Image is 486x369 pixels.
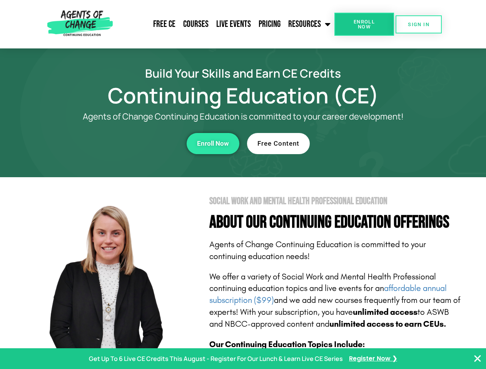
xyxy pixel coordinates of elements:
[334,13,394,36] a: Enroll Now
[209,239,426,261] span: Agents of Change Continuing Education is committed to your continuing education needs!
[473,354,482,363] button: Close Banner
[284,15,334,34] a: Resources
[24,86,463,104] h1: Continuing Education (CE)
[197,140,229,147] span: Enroll Now
[408,22,429,27] span: SIGN IN
[209,271,463,330] p: We offer a variety of Social Work and Mental Health Professional continuing education topics and ...
[257,140,299,147] span: Free Content
[255,15,284,34] a: Pricing
[179,15,212,34] a: Courses
[353,307,418,317] b: unlimited access
[116,15,334,34] nav: Menu
[187,133,239,154] a: Enroll Now
[247,133,310,154] a: Free Content
[89,353,343,364] p: Get Up To 6 Live CE Credits This August - Register For Our Lunch & Learn Live CE Series
[212,15,255,34] a: Live Events
[209,214,463,231] h4: About Our Continuing Education Offerings
[396,15,442,33] a: SIGN IN
[149,15,179,34] a: Free CE
[349,353,397,364] a: Register Now ❯
[329,319,446,329] b: unlimited access to earn CEUs.
[347,19,382,29] span: Enroll Now
[24,68,463,79] h2: Build Your Skills and Earn CE Credits
[209,339,365,349] b: Our Continuing Education Topics Include:
[209,196,463,206] h2: Social Work and Mental Health Professional Education
[55,112,432,121] p: Agents of Change Continuing Education is committed to your career development!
